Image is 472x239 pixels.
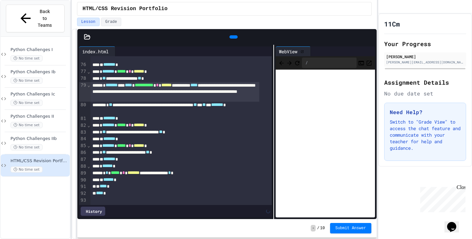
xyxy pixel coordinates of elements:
span: Python Challenges II [10,114,69,119]
span: Python Challenges Ic [10,92,69,97]
div: 88 [79,163,87,170]
div: [PERSON_NAME][EMAIL_ADDRESS][DOMAIN_NAME] [386,60,464,65]
div: WebView [276,46,311,56]
div: 91 [79,183,87,190]
span: Python Challenges I [10,47,69,53]
div: History [81,207,105,216]
button: Submit Answer [330,223,371,233]
div: 80 [79,102,87,115]
span: Back to Teams [37,8,52,29]
span: Fold line [87,123,90,128]
div: 84 [79,136,87,143]
span: Fold line [87,82,90,88]
span: Fold line [87,163,90,169]
iframe: Web Preview [276,70,375,218]
span: No time set [10,55,43,61]
h2: Assignment Details [384,78,466,87]
div: / [302,58,356,68]
div: 90 [79,177,87,184]
span: No time set [10,166,43,173]
span: Fold line [87,69,90,74]
h1: 11Cm [384,19,400,28]
div: No due date set [384,90,466,97]
div: 83 [79,129,87,136]
span: Fold line [87,143,90,148]
div: 78 [79,75,87,82]
h3: Need Help? [390,108,461,116]
span: / [317,226,319,231]
span: Python Challenges IIb [10,136,69,142]
iframe: chat widget [444,213,465,232]
iframe: chat widget [418,184,465,212]
span: HTML/CSS Revision Portfolio [10,158,69,164]
p: Switch to "Grade View" to access the chat feature and communicate with your teacher for help and ... [390,119,461,151]
span: 10 [320,226,325,231]
div: 93 [79,197,87,204]
button: Console [358,59,364,67]
button: Open in new tab [366,59,372,67]
div: [PERSON_NAME] [386,54,464,60]
span: Forward [286,59,293,67]
div: 76 [79,61,87,68]
div: Chat with us now!Close [3,3,45,42]
span: No time set [10,100,43,106]
span: Submit Answer [335,226,366,231]
div: 86 [79,149,87,156]
div: index.html [79,46,115,56]
div: 79 [79,82,87,102]
div: 81 [79,115,87,122]
div: WebView [276,48,301,55]
button: Grade [101,18,121,26]
div: 82 [79,122,87,129]
span: No time set [10,144,43,150]
button: Lesson [77,18,100,26]
div: 87 [79,156,87,163]
div: 85 [79,143,87,149]
button: Refresh [294,59,301,67]
span: Python Challenges Ib [10,69,69,75]
div: index.html [79,48,112,55]
span: HTML/CSS Revision Portfolio [83,5,167,13]
span: No time set [10,122,43,128]
div: 77 [79,68,87,75]
span: Back [278,59,285,67]
h2: Your Progress [384,39,466,48]
span: No time set [10,77,43,84]
div: 92 [79,190,87,197]
div: 89 [79,170,87,177]
span: - [311,225,316,231]
button: Back to Teams [6,5,65,32]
